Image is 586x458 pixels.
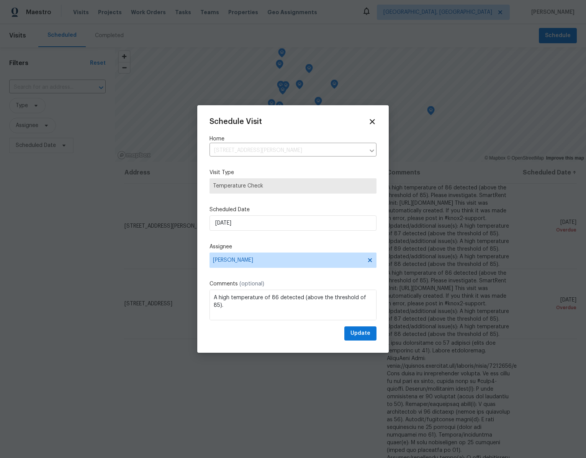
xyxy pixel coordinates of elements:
span: (optional) [239,281,264,287]
label: Comments [210,280,376,288]
input: M/D/YYYY [210,215,376,231]
span: Temperature Check [213,182,373,190]
textarea: A high temperature of 86 detected (above the threshold of 85). Please investigate. SmartRent Unit... [210,290,376,320]
span: Close [368,117,376,126]
span: Schedule Visit [210,118,262,126]
label: Assignee [210,243,376,251]
label: Scheduled Date [210,206,376,214]
label: Home [210,135,376,143]
button: Update [344,326,376,341]
label: Visit Type [210,169,376,176]
span: Update [350,329,370,338]
input: Enter in an address [210,145,365,156]
span: [PERSON_NAME] [213,257,363,263]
